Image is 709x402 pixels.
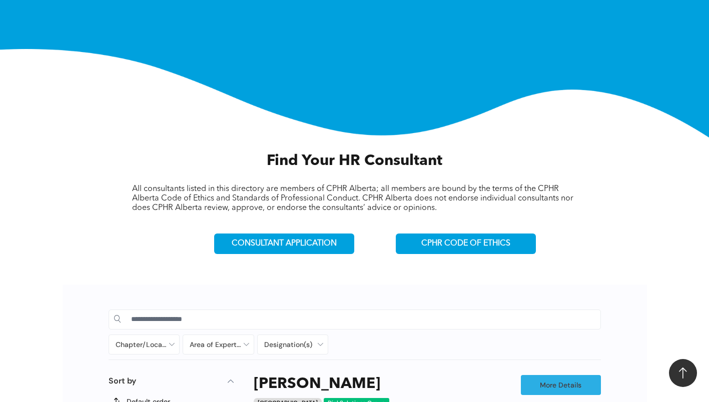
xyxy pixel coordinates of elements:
[421,239,510,248] span: CPHR CODE OF ETHICS
[396,233,536,254] a: CPHR CODE OF ETHICS
[521,375,601,395] a: More Details
[214,233,354,254] a: CONSULTANT APPLICATION
[232,239,337,248] span: CONSULTANT APPLICATION
[267,153,442,168] span: Find Your HR Consultant
[132,185,573,212] span: All consultants listed in this directory are members of CPHR Alberta; all members are bound by th...
[109,375,136,387] p: Sort by
[254,375,380,393] a: [PERSON_NAME]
